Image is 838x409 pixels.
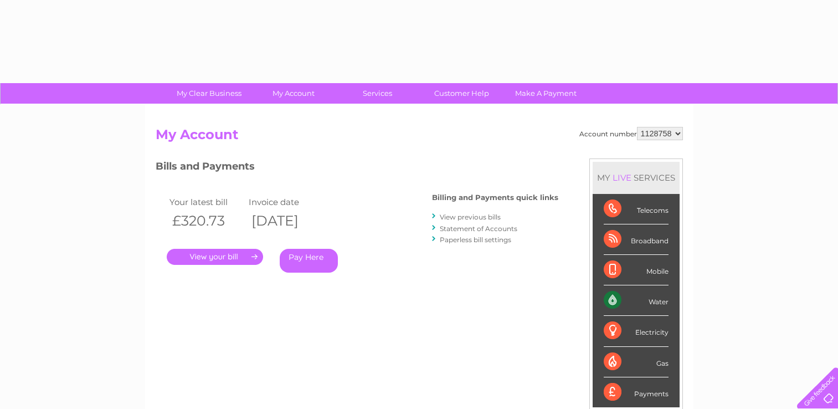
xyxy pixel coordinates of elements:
[440,213,501,221] a: View previous bills
[332,83,423,104] a: Services
[440,224,517,233] a: Statement of Accounts
[604,347,669,377] div: Gas
[593,162,680,193] div: MY SERVICES
[167,249,263,265] a: .
[604,377,669,407] div: Payments
[610,172,634,183] div: LIVE
[156,159,558,178] h3: Bills and Payments
[604,316,669,346] div: Electricity
[416,83,507,104] a: Customer Help
[248,83,339,104] a: My Account
[167,195,246,209] td: Your latest bill
[280,249,338,273] a: Pay Here
[604,224,669,255] div: Broadband
[604,285,669,316] div: Water
[500,83,592,104] a: Make A Payment
[246,195,326,209] td: Invoice date
[156,127,683,148] h2: My Account
[604,194,669,224] div: Telecoms
[163,83,255,104] a: My Clear Business
[579,127,683,140] div: Account number
[167,209,246,232] th: £320.73
[604,255,669,285] div: Mobile
[246,209,326,232] th: [DATE]
[432,193,558,202] h4: Billing and Payments quick links
[440,236,511,244] a: Paperless bill settings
